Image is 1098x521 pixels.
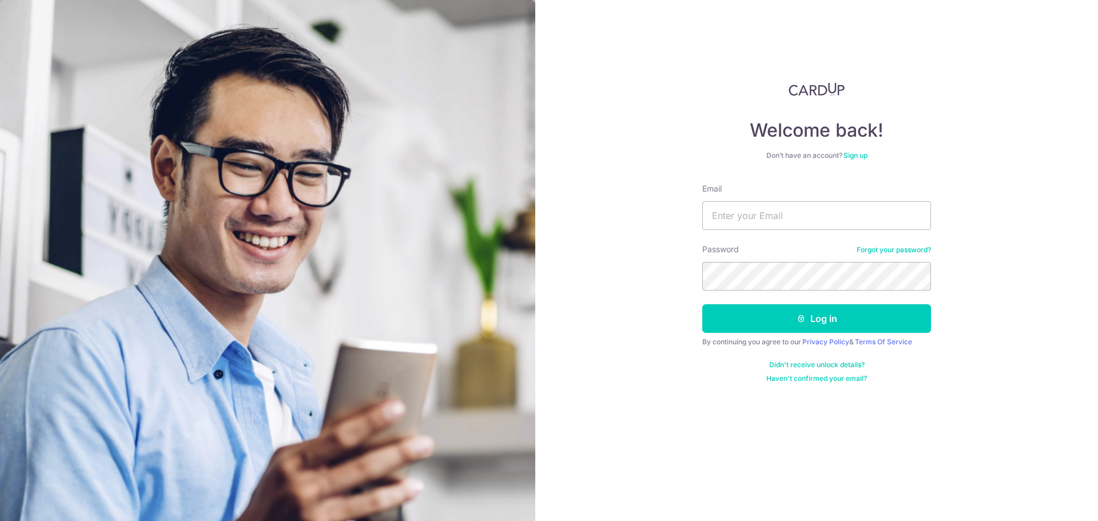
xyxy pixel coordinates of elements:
button: Log in [702,304,931,333]
a: Terms Of Service [855,337,912,346]
h4: Welcome back! [702,119,931,142]
a: Privacy Policy [802,337,849,346]
a: Didn't receive unlock details? [769,360,865,369]
label: Password [702,244,739,255]
div: Don’t have an account? [702,151,931,160]
img: CardUp Logo [789,82,845,96]
div: By continuing you agree to our & [702,337,931,347]
input: Enter your Email [702,201,931,230]
a: Sign up [844,151,868,160]
a: Forgot your password? [857,245,931,254]
label: Email [702,183,722,194]
a: Haven't confirmed your email? [766,374,867,383]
